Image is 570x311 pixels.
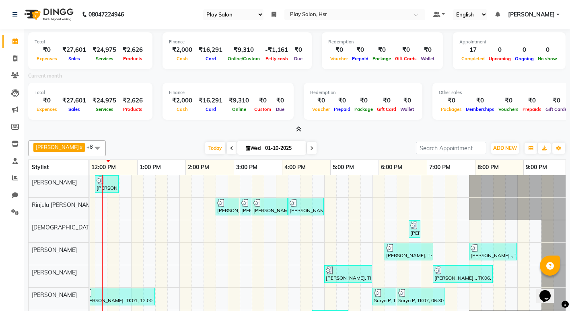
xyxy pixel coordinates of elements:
[524,162,549,173] a: 9:00 PM
[89,45,119,55] div: ₹24,975
[32,269,77,276] span: [PERSON_NAME]
[244,145,263,151] span: Wed
[263,56,290,61] span: Petty cash
[35,96,59,105] div: ₹0
[66,56,82,61] span: Sales
[86,143,99,150] span: +8
[439,96,464,105] div: ₹0
[32,246,77,254] span: [PERSON_NAME]
[398,106,416,112] span: Wallet
[28,72,62,80] label: Current month
[79,144,82,150] a: x
[375,96,398,105] div: ₹0
[204,106,218,112] span: Card
[273,96,287,105] div: ₹0
[195,96,226,105] div: ₹16,291
[513,56,536,61] span: Ongoing
[59,45,89,55] div: ₹27,601
[385,244,432,259] div: [PERSON_NAME], TK03, 06:15 PM-07:15 PM, Gel Nail Polish Application
[350,56,370,61] span: Prepaid
[195,45,226,55] div: ₹16,291
[94,106,115,112] span: Services
[439,89,569,96] div: Other sales
[536,45,559,55] div: 0
[459,45,487,55] div: 17
[89,96,119,105] div: ₹24,975
[332,106,352,112] span: Prepaid
[310,96,332,105] div: ₹0
[226,45,262,55] div: ₹9,310
[397,289,444,304] div: Surya P, TK07, 06:30 PM-07:30 PM, Hair Cut Men (Head Stylist)
[373,289,395,304] div: Surya P, TK07, 06:00 PM-06:30 PM, [PERSON_NAME] Shaping
[508,10,555,19] span: [PERSON_NAME]
[543,106,569,112] span: Gift Cards
[350,45,370,55] div: ₹0
[263,142,303,154] input: 2025-10-01
[35,45,59,55] div: ₹0
[88,3,124,26] b: 08047224946
[370,45,393,55] div: ₹0
[253,199,287,214] div: [PERSON_NAME], TK03, 03:30 PM-04:15 PM, Skeyndor Deep Cleansing Double Dimension - 30 mins
[32,179,77,186] span: [PERSON_NAME]
[252,106,273,112] span: Custom
[416,142,486,154] input: Search Appointment
[35,39,146,45] div: Total
[375,106,398,112] span: Gift Card
[274,106,286,112] span: Due
[521,106,543,112] span: Prepaids
[291,45,305,55] div: ₹0
[310,89,416,96] div: Redemption
[32,224,140,231] span: [DEMOGRAPHIC_DATA][PERSON_NAME]
[186,162,211,173] a: 2:00 PM
[169,96,195,105] div: ₹2,000
[89,162,118,173] a: 12:00 PM
[35,56,59,61] span: Expenses
[292,56,305,61] span: Due
[252,96,273,105] div: ₹0
[32,201,96,209] span: Rinjula [PERSON_NAME]
[459,56,487,61] span: Completed
[226,96,252,105] div: ₹9,310
[496,106,521,112] span: Vouchers
[328,45,350,55] div: ₹0
[310,106,332,112] span: Voucher
[409,221,420,237] div: [PERSON_NAME], TK08, 06:45 PM-07:00 PM, Threading-Eye Brow Shaping
[32,164,49,171] span: Stylist
[393,45,419,55] div: ₹0
[331,162,356,173] a: 5:00 PM
[96,176,118,192] div: [PERSON_NAME], TK02, 12:15 PM-12:45 PM, Blowdry without shampoo -Short
[66,106,82,112] span: Sales
[262,45,291,55] div: -₹1,161
[138,162,163,173] a: 1:00 PM
[352,96,375,105] div: ₹0
[427,162,453,173] a: 7:00 PM
[230,106,248,112] span: Online
[332,96,352,105] div: ₹0
[393,56,419,61] span: Gift Cards
[175,106,190,112] span: Cash
[328,39,436,45] div: Redemption
[536,56,559,61] span: No show
[119,96,146,105] div: ₹2,626
[94,56,115,61] span: Services
[119,45,146,55] div: ₹2,626
[370,56,393,61] span: Package
[419,56,436,61] span: Wallet
[169,39,305,45] div: Finance
[169,89,287,96] div: Finance
[289,199,323,214] div: [PERSON_NAME], TK03, 04:15 PM-05:00 PM, Head & Shoulder
[328,56,350,61] span: Voucher
[487,45,513,55] div: 0
[35,106,59,112] span: Expenses
[59,96,89,105] div: ₹27,601
[459,39,559,45] div: Appointment
[175,56,190,61] span: Cash
[216,199,239,214] div: [PERSON_NAME], TK03, 02:45 PM-03:15 PM, 3G Under Arms
[121,106,144,112] span: Products
[434,266,492,282] div: [PERSON_NAME] ., TK06, 07:15 PM-08:30 PM, INOA Root Touch-up Short
[234,162,259,173] a: 3:00 PM
[205,142,225,154] span: Today
[36,144,79,150] span: [PERSON_NAME]
[464,96,496,105] div: ₹0
[226,56,262,61] span: Online/Custom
